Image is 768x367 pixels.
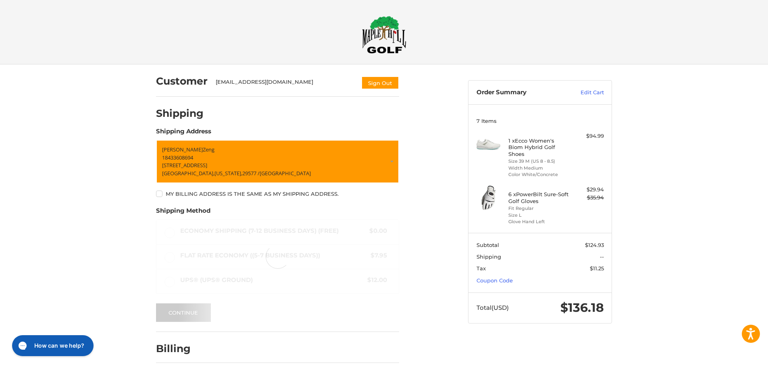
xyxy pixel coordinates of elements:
button: Sign Out [361,76,399,89]
span: Zeng [203,146,214,153]
span: [US_STATE], [214,170,242,177]
h2: Customer [156,75,208,87]
span: 18433608694 [162,154,193,161]
span: $124.93 [585,242,604,248]
li: Size 39 M (US 8 - 8.5) [508,158,570,165]
a: Coupon Code [477,277,513,284]
span: [PERSON_NAME] [162,146,203,153]
h4: 1 x Ecco Women's Biom Hybrid Golf Shoes [508,137,570,157]
h3: 7 Items [477,118,604,124]
h4: 6 x PowerBilt Sure-Soft Golf Gloves [508,191,570,204]
iframe: Gorgias live chat messenger [8,332,96,359]
li: Width Medium [508,165,570,172]
li: Glove Hand Left [508,218,570,225]
h2: Shipping [156,107,204,120]
div: $29.94 [572,186,604,194]
li: Fit Regular [508,205,570,212]
span: $136.18 [560,300,604,315]
a: Enter or select a different address [156,140,399,183]
span: [GEOGRAPHIC_DATA] [260,170,311,177]
label: My billing address is the same as my shipping address. [156,191,399,197]
span: Tax [477,265,486,272]
h2: Billing [156,342,203,355]
img: Maple Hill Golf [362,16,406,54]
button: Continue [156,303,211,322]
span: [GEOGRAPHIC_DATA], [162,170,214,177]
div: [EMAIL_ADDRESS][DOMAIN_NAME] [216,78,354,89]
span: -- [600,253,604,260]
span: $11.25 [590,265,604,272]
span: Shipping [477,253,501,260]
div: $94.99 [572,132,604,140]
li: Size L [508,212,570,219]
div: $35.94 [572,194,604,202]
legend: Shipping Address [156,127,211,140]
span: Subtotal [477,242,499,248]
span: [STREET_ADDRESS] [162,162,207,169]
h3: Order Summary [477,89,563,97]
legend: Shipping Method [156,206,210,219]
li: Color White/Concrete [508,171,570,178]
span: Total (USD) [477,304,509,311]
a: Edit Cart [563,89,604,97]
span: 29577 / [242,170,260,177]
